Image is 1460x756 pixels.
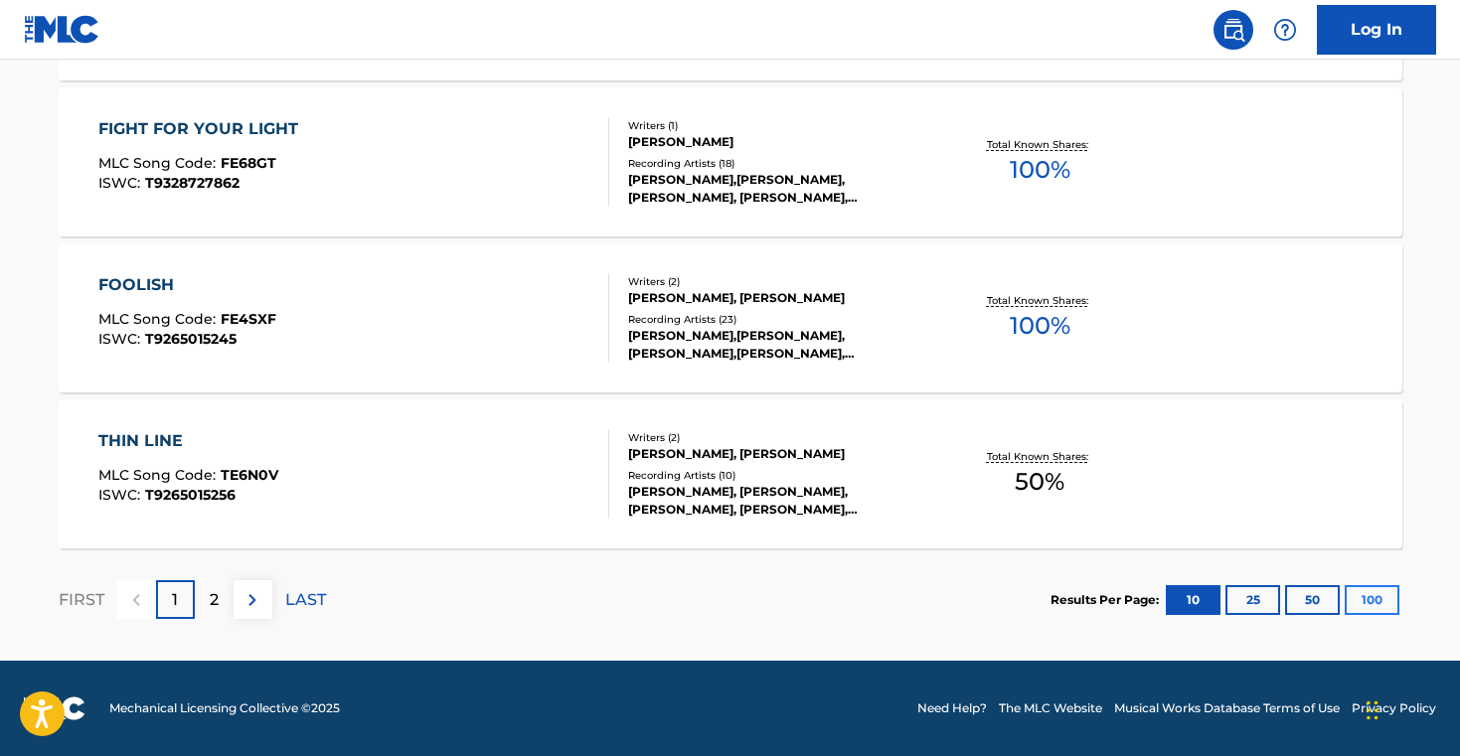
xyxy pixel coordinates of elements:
[1015,464,1064,500] span: 50 %
[1225,585,1280,615] button: 25
[59,87,1402,236] a: FIGHT FOR YOUR LIGHTMLC Song Code:FE68GTISWC:T9328727862Writers (1)[PERSON_NAME]Recording Artists...
[628,133,928,151] div: [PERSON_NAME]
[145,174,240,192] span: T9328727862
[628,430,928,445] div: Writers ( 2 )
[628,468,928,483] div: Recording Artists ( 10 )
[145,330,237,348] span: T9265015245
[1317,5,1436,55] a: Log In
[221,310,276,328] span: FE4SXF
[628,327,928,363] div: [PERSON_NAME],[PERSON_NAME], [PERSON_NAME],[PERSON_NAME], [PERSON_NAME] AND [PERSON_NAME], [PERSO...
[98,154,221,172] span: MLC Song Code :
[987,449,1093,464] p: Total Known Shares:
[1361,661,1460,756] iframe: Chat Widget
[1345,585,1399,615] button: 100
[628,274,928,289] div: Writers ( 2 )
[628,445,928,463] div: [PERSON_NAME], [PERSON_NAME]
[59,588,104,612] p: FIRST
[917,699,987,717] a: Need Help?
[1367,680,1379,740] div: Drag
[628,312,928,327] div: Recording Artists ( 23 )
[987,293,1093,308] p: Total Known Shares:
[999,699,1102,717] a: The MLC Website
[1114,699,1340,717] a: Musical Works Database Terms of Use
[221,466,278,484] span: TE6N0V
[59,399,1402,548] a: THIN LINEMLC Song Code:TE6N0VISWC:T9265015256Writers (2)[PERSON_NAME], [PERSON_NAME]Recording Art...
[109,699,340,717] span: Mechanical Licensing Collective © 2025
[1010,152,1070,188] span: 100 %
[221,154,276,172] span: FE68GT
[98,466,221,484] span: MLC Song Code :
[98,174,145,192] span: ISWC :
[1221,18,1245,42] img: search
[1214,10,1253,50] a: Public Search
[98,486,145,504] span: ISWC :
[59,243,1402,392] a: FOOLISHMLC Song Code:FE4SXFISWC:T9265015245Writers (2)[PERSON_NAME], [PERSON_NAME]Recording Artis...
[1285,585,1340,615] button: 50
[628,171,928,207] div: [PERSON_NAME],[PERSON_NAME],[PERSON_NAME], [PERSON_NAME], [PERSON_NAME], [PERSON_NAME], [PERSON_N...
[24,696,85,720] img: logo
[987,137,1093,152] p: Total Known Shares:
[285,588,326,612] p: LAST
[1010,308,1070,344] span: 100 %
[1265,10,1305,50] div: Help
[24,15,100,44] img: MLC Logo
[98,310,221,328] span: MLC Song Code :
[628,289,928,307] div: [PERSON_NAME], [PERSON_NAME]
[1166,585,1220,615] button: 10
[241,588,264,612] img: right
[1273,18,1297,42] img: help
[210,588,219,612] p: 2
[628,118,928,133] div: Writers ( 1 )
[98,330,145,348] span: ISWC :
[98,117,308,141] div: FIGHT FOR YOUR LIGHT
[1051,591,1164,609] p: Results Per Page:
[98,273,276,297] div: FOOLISH
[172,588,178,612] p: 1
[628,483,928,519] div: [PERSON_NAME], [PERSON_NAME], [PERSON_NAME], [PERSON_NAME], [PERSON_NAME]
[145,486,236,504] span: T9265015256
[1352,699,1436,717] a: Privacy Policy
[98,429,278,453] div: THIN LINE
[628,156,928,171] div: Recording Artists ( 18 )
